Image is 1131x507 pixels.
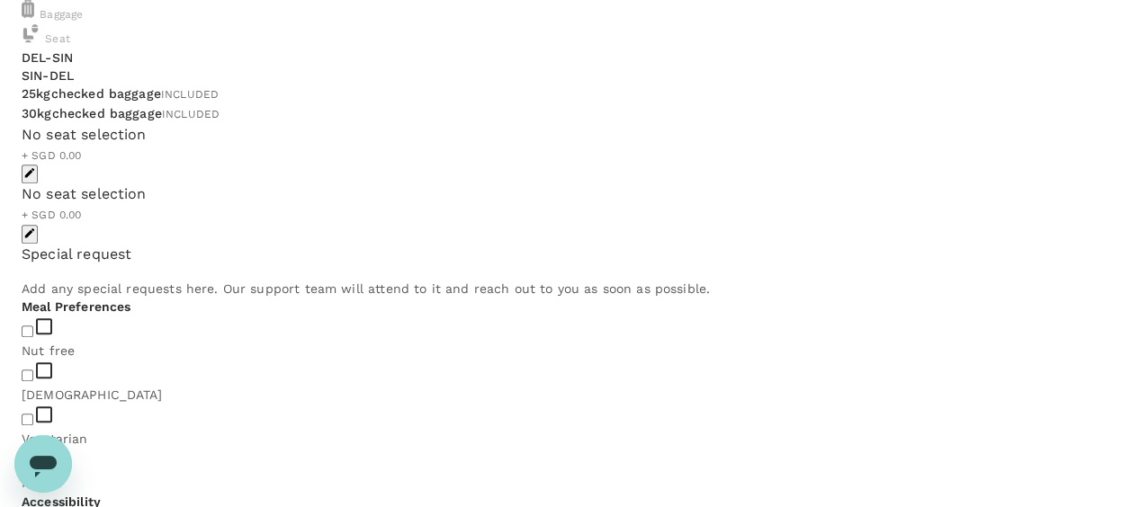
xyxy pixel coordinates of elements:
p: SIN - DEL [22,67,1109,84]
p: DEL - SIN [22,49,1109,67]
p: Special request [22,244,1109,265]
p: Kosher [22,474,1109,492]
span: 25kg checked baggage [22,86,161,101]
span: + SGD 0.00 [22,149,82,162]
p: [DEMOGRAPHIC_DATA] [22,386,1109,404]
img: baggage-icon [22,24,40,42]
p: Add any special requests here. Our support team will attend to it and reach out to you as soon as... [22,280,1109,298]
iframe: Button to launch messaging window [14,435,72,493]
div: No seat selection [22,183,1109,205]
p: Meal Preferences [22,298,1109,316]
span: + SGD 0.00 [22,209,82,221]
span: INCLUDED [162,108,220,120]
span: 30kg checked baggage [22,106,162,120]
div: No seat selection [22,124,1109,146]
span: INCLUDED [161,88,219,101]
p: Vegetarian [22,430,1109,448]
div: Seat [22,24,1109,49]
p: Nut free [22,342,1109,360]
